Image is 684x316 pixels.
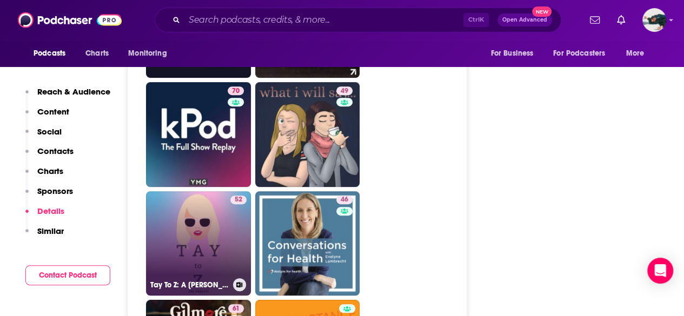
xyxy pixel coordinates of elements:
a: Show notifications dropdown [586,11,604,29]
p: Social [37,126,62,137]
button: Contacts [25,146,74,166]
div: Search podcasts, credits, & more... [155,8,561,32]
a: Show notifications dropdown [613,11,629,29]
button: open menu [546,43,621,64]
button: Sponsors [25,186,73,206]
a: 70 [146,82,251,187]
button: Reach & Audience [25,86,110,106]
button: open menu [483,43,547,64]
img: Podchaser - Follow, Share and Rate Podcasts [18,10,122,30]
h3: Tay To Z: A [PERSON_NAME] Podcast [150,280,229,290]
button: Charts [25,166,63,186]
p: Contacts [37,146,74,156]
span: Charts [85,46,109,61]
div: Open Intercom Messenger [647,258,673,284]
p: Charts [37,166,63,176]
button: open menu [121,43,181,64]
button: Show profile menu [642,8,666,32]
span: 52 [235,194,242,205]
button: open menu [619,43,658,64]
span: Logged in as fsg.publicity [642,8,666,32]
a: 52Tay To Z: A [PERSON_NAME] Podcast [146,191,251,296]
button: Content [25,106,69,126]
button: Open AdvancedNew [497,14,552,26]
span: Podcasts [34,46,65,61]
a: 70 [228,86,244,95]
p: Reach & Audience [37,86,110,97]
span: 46 [341,194,348,205]
img: User Profile [642,8,666,32]
input: Search podcasts, credits, & more... [184,11,463,29]
span: 70 [232,86,240,97]
span: Ctrl K [463,13,489,27]
p: Details [37,206,64,216]
span: Open Advanced [502,17,547,23]
span: New [532,6,552,17]
a: Charts [78,43,115,64]
a: 49 [255,82,360,187]
span: For Business [490,46,533,61]
p: Content [37,106,69,117]
button: Details [25,206,64,226]
button: open menu [26,43,79,64]
button: Contact Podcast [25,265,110,285]
a: 46 [336,196,353,204]
a: 49 [336,86,353,95]
button: Similar [25,226,64,246]
a: 52 [230,196,247,204]
a: 46 [255,191,360,296]
span: More [626,46,645,61]
button: Social [25,126,62,146]
span: Monitoring [128,46,167,61]
a: 61 [228,304,244,313]
span: For Podcasters [553,46,605,61]
p: Sponsors [37,186,73,196]
span: 49 [341,86,348,97]
p: Similar [37,226,64,236]
span: 61 [233,304,240,314]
